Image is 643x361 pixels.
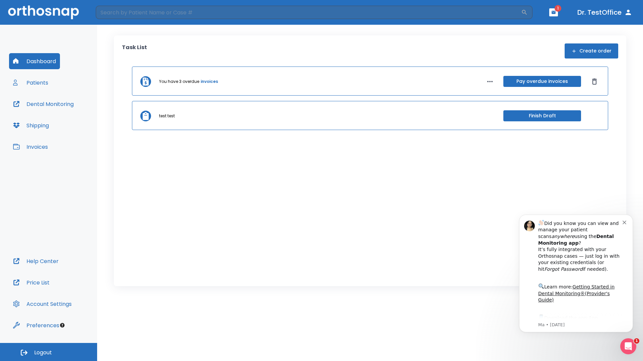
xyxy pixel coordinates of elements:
[589,76,600,87] button: Dismiss
[29,111,89,123] a: App Store
[9,317,63,333] button: Preferences
[29,117,114,123] p: Message from Ma, sent 1w ago
[114,14,119,20] button: Dismiss notification
[9,75,52,91] button: Patients
[29,109,114,143] div: Download the app: | ​ Let us know if you need help getting started!
[509,205,643,343] iframe: Intercom notifications message
[122,43,147,58] p: Task List
[59,322,65,328] div: Tooltip anchor
[159,113,175,119] p: test test
[503,76,581,87] button: Pay overdue invoices
[201,79,218,85] a: invoices
[8,5,79,19] img: Orthosnap
[9,96,78,112] button: Dental Monitoring
[555,5,561,12] span: 1
[9,296,76,312] button: Account Settings
[620,338,636,354] iframe: Intercom live chat
[565,43,618,58] button: Create order
[9,117,53,133] button: Shipping
[9,274,54,290] button: Price List
[9,253,63,269] button: Help Center
[96,6,521,19] input: Search by Patient Name or Case #
[34,349,52,356] span: Logout
[159,79,199,85] p: You have 3 overdue
[575,6,635,18] button: Dr. TestOffice
[9,139,52,155] button: Invoices
[634,338,639,344] span: 1
[9,53,60,69] button: Dashboard
[503,110,581,121] button: Finish Draft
